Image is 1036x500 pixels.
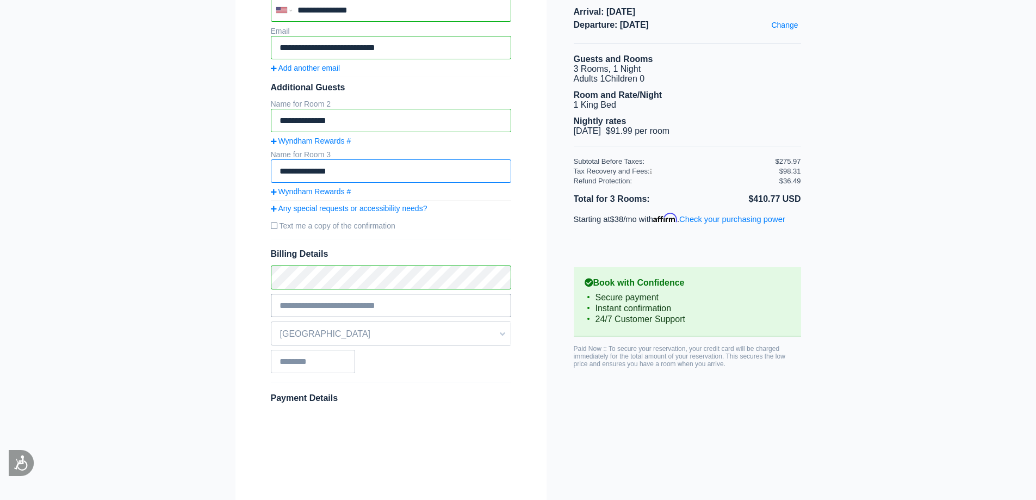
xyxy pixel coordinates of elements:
[779,167,801,175] div: $98.31
[687,192,801,206] li: $410.77 USD
[574,167,776,175] div: Tax Recovery and Fees:
[574,177,779,185] div: Refund Protection:
[574,74,801,84] li: Adults 1
[271,204,511,213] a: Any special requests or accessibility needs?
[585,314,790,325] li: 24/7 Customer Support
[574,116,626,126] b: Nightly rates
[779,177,801,185] div: $36.49
[574,64,801,74] li: 3 Rooms, 1 Night
[574,233,801,244] iframe: PayPal Message 1
[574,90,662,100] b: Room and Rate/Night
[605,74,644,83] span: Children 0
[271,150,331,159] label: Name for Room 3
[271,27,290,35] label: Email
[574,157,776,165] div: Subtotal Before Taxes:
[679,215,785,224] a: Check your purchasing power - Learn more about Affirm Financing (opens in modal)
[574,7,801,17] span: Arrival: [DATE]
[271,249,511,259] span: Billing Details
[574,54,653,64] b: Guests and Rooms
[585,278,790,288] b: Book with Confidence
[574,192,687,206] li: Total for 3 Rooms:
[271,187,511,196] a: Wyndham Rewards #
[585,292,790,303] li: Secure payment
[574,345,785,368] span: Paid Now :: To secure your reservation, your credit card will be charged immediately for the tota...
[574,20,801,30] span: Departure: [DATE]
[776,157,801,165] div: $275.97
[585,303,790,314] li: Instant confirmation
[768,18,801,32] a: Change
[610,215,624,224] span: $38
[271,64,511,72] a: Add another email
[653,213,677,223] span: Affirm
[271,83,511,92] div: Additional Guests
[271,217,511,234] label: Text me a copy of the confirmation
[271,325,511,343] span: [GEOGRAPHIC_DATA]
[574,213,801,224] p: Starting at /mo with .
[574,100,801,110] li: 1 King Bed
[271,100,331,108] label: Name for Room 2
[574,126,670,135] span: [DATE] $91.99 per room
[271,137,511,145] a: Wyndham Rewards #
[271,393,338,403] span: Payment Details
